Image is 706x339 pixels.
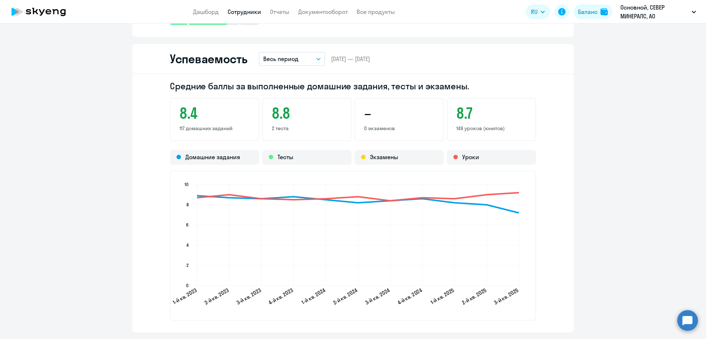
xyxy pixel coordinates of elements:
text: 10 [185,182,189,187]
text: 4 [186,242,189,248]
text: 6 [186,222,189,228]
p: 2 теста [272,125,342,132]
a: Дашборд [193,8,219,15]
p: 0 экзаменов [364,125,434,132]
text: 2 [186,263,189,268]
h3: 8.7 [456,104,527,122]
text: 4-й кв. 2023 [267,287,294,306]
div: Тесты [262,150,352,165]
button: Весь период [259,52,325,66]
p: Весь период [263,54,299,63]
h2: Средние баллы за выполненные домашние задания, тесты и экзамены. [170,80,536,92]
p: 149 уроков (юнитов) [456,125,527,132]
div: Уроки [447,150,536,165]
text: 3-й кв. 2023 [235,287,262,306]
p: Основной, СЕВЕР МИНЕРАЛС, АО [620,3,689,21]
div: Домашние задания [170,150,259,165]
text: 1-й кв. 2023 [172,287,197,306]
a: Отчеты [270,8,289,15]
p: 117 домашних заданий [179,125,250,132]
h3: – [364,104,434,122]
text: 3-й кв. 2025 [493,287,520,306]
text: 1-й кв. 2025 [429,287,455,306]
h2: Успеваемость [170,51,247,66]
text: 2-й кв. 2024 [332,287,359,306]
span: RU [531,7,538,16]
div: Экзамены [354,150,444,165]
button: RU [526,4,550,19]
text: 1-й кв. 2024 [300,287,326,306]
span: [DATE] — [DATE] [331,55,370,63]
h3: 8.4 [179,104,250,122]
div: Баланс [578,7,598,16]
text: 2-й кв. 2025 [461,287,487,306]
text: 4-й кв. 2024 [396,287,423,306]
button: Балансbalance [574,4,612,19]
a: Документооборот [298,8,348,15]
button: Основной, СЕВЕР МИНЕРАЛС, АО [617,3,700,21]
text: 0 [186,283,189,288]
h3: 8.8 [272,104,342,122]
img: balance [600,8,608,15]
text: 8 [186,202,189,207]
a: Все продукты [357,8,395,15]
a: Сотрудники [228,8,261,15]
text: 2-й кв. 2023 [203,287,230,306]
text: 3-й кв. 2024 [364,287,391,306]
